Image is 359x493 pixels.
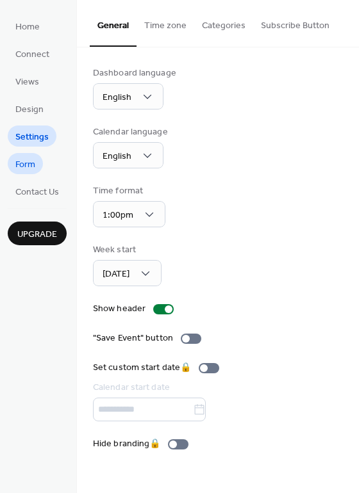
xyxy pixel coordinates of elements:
[15,48,49,61] span: Connect
[8,125,56,147] a: Settings
[8,70,47,92] a: Views
[8,181,67,202] a: Contact Us
[103,89,131,106] span: English
[15,76,39,89] span: Views
[15,20,40,34] span: Home
[93,302,146,316] div: Show header
[103,207,133,224] span: 1:00pm
[8,43,57,64] a: Connect
[93,125,168,139] div: Calendar language
[8,98,51,119] a: Design
[15,131,49,144] span: Settings
[8,153,43,174] a: Form
[93,332,173,345] div: "Save Event" button
[93,243,159,257] div: Week start
[93,67,176,80] div: Dashboard language
[93,184,163,198] div: Time format
[17,228,57,241] span: Upgrade
[103,148,131,165] span: English
[15,186,59,199] span: Contact Us
[15,158,35,172] span: Form
[8,222,67,245] button: Upgrade
[103,266,129,283] span: [DATE]
[15,103,44,117] span: Design
[8,15,47,36] a: Home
